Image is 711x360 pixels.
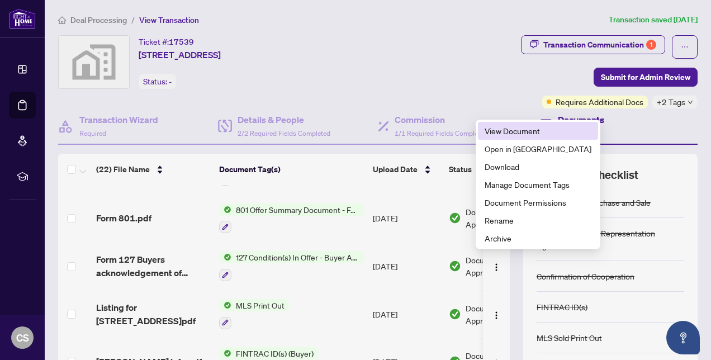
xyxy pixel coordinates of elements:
th: Status [444,154,539,185]
th: Document Tag(s) [215,154,368,185]
span: 2/2 Required Fields Completed [238,129,330,138]
span: 17539 [169,37,194,47]
span: Submit for Admin Review [601,68,690,86]
td: [DATE] [368,290,444,338]
th: Upload Date [368,154,444,185]
img: Document Status [449,308,461,320]
span: Rename [485,214,591,226]
td: [DATE] [368,195,444,243]
td: [DATE] [368,242,444,290]
span: Document Approved [466,206,535,230]
img: Status Icon [219,203,231,216]
div: Buyer Designated Representation Agreement [537,227,684,252]
span: Deal Processing [70,15,127,25]
img: Logo [492,263,501,272]
span: View Transaction [139,15,199,25]
h4: Details & People [238,113,330,126]
span: MLS Print Out [231,299,289,311]
article: Transaction saved [DATE] [609,13,698,26]
span: Status [449,163,472,176]
img: Status Icon [219,299,231,311]
span: 1/1 Required Fields Completed [395,129,487,138]
span: Document Permissions [485,196,591,209]
span: Document Approved [466,302,535,326]
span: Manage Document Tags [485,178,591,191]
span: - [169,77,172,87]
img: Logo [492,311,501,320]
span: FINTRAC ID(s) (Buyer) [231,347,318,359]
div: MLS Sold Print Out [537,331,602,344]
img: Status Icon [219,251,231,263]
span: Required [79,129,106,138]
div: Transaction Communication [543,36,656,54]
span: Requires Additional Docs [556,96,643,108]
div: 1 [646,40,656,50]
span: [STREET_ADDRESS] [139,48,221,61]
div: FINTRAC ID(s) [537,301,587,313]
img: Document Status [449,260,461,272]
button: Open asap [666,321,700,354]
div: Confirmation of Cooperation [537,270,634,282]
div: Status: [139,74,176,89]
img: svg%3e [59,36,129,88]
span: Document Approved [466,254,535,278]
h4: Commission [395,113,487,126]
button: Status Icon127 Condition(s) In Offer - Buyer Acknowledgement [219,251,364,281]
button: Transaction Communication1 [521,35,665,54]
button: Status IconMLS Print Out [219,299,289,329]
h4: Documents [558,113,604,126]
span: Upload Date [373,163,418,176]
button: Submit for Admin Review [594,68,698,87]
span: CS [16,330,29,345]
h4: Transaction Wizard [79,113,158,126]
li: / [131,13,135,26]
span: 801 Offer Summary Document - For use with Agreement of Purchase and Sale [231,203,364,216]
span: Form 127 Buyers acknowledgement of conditions in offer.pdf [96,253,210,280]
th: (22) File Name [92,154,215,185]
img: logo [9,8,36,29]
img: Document Status [449,212,461,224]
span: Archive [485,232,591,244]
button: Logo [487,305,505,323]
span: Listing for [STREET_ADDRESS]pdf [96,301,210,328]
span: down [688,100,693,105]
span: ellipsis [681,43,689,51]
span: +2 Tags [657,96,685,108]
span: home [58,16,66,24]
span: Open in [GEOGRAPHIC_DATA] [485,143,591,155]
button: Logo [487,257,505,275]
div: Ticket #: [139,35,194,48]
img: Status Icon [219,347,231,359]
span: 127 Condition(s) In Offer - Buyer Acknowledgement [231,251,364,263]
span: Form 801.pdf [96,211,151,225]
span: View Document [485,125,591,137]
span: Download [485,160,591,173]
button: Status Icon801 Offer Summary Document - For use with Agreement of Purchase and Sale [219,203,364,234]
span: (22) File Name [96,163,150,176]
